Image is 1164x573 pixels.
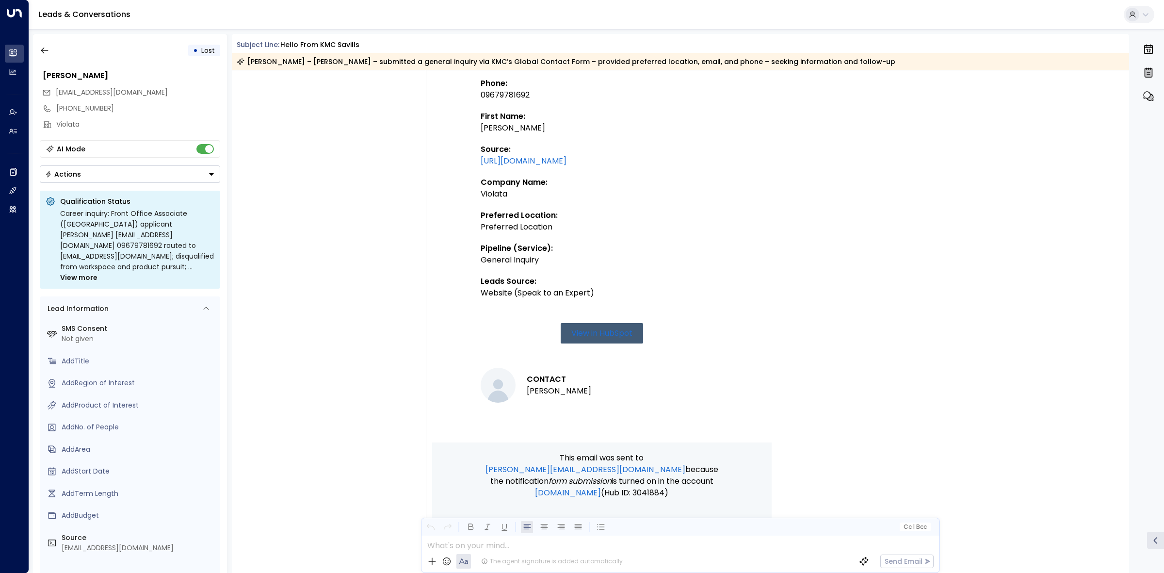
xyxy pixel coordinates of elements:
[56,103,220,114] div: [PHONE_NUMBER]
[527,374,591,385] h3: CONTACT
[62,378,216,388] div: AddRegion of Interest
[62,543,216,553] div: [EMAIL_ADDRESS][DOMAIN_NAME]
[62,324,216,334] label: SMS Consent
[280,40,359,50] div: Hello from KMC Savills
[40,165,220,183] button: Actions
[481,89,723,101] div: 09679781692
[485,464,685,475] a: [PERSON_NAME][EMAIL_ADDRESS][DOMAIN_NAME]
[62,489,216,499] div: AddTerm Length
[441,521,453,533] button: Redo
[561,323,643,344] a: View in HubSpot
[481,155,566,167] a: [URL][DOMAIN_NAME]
[45,170,81,179] div: Actions
[62,356,216,366] div: AddTitle
[481,210,558,221] strong: Preferred Location:
[56,87,168,97] span: [EMAIL_ADDRESS][DOMAIN_NAME]
[62,334,216,344] div: Not given
[62,510,216,521] div: AddBudget
[62,400,216,410] div: AddProduct of Interest
[481,111,525,122] strong: First Name:
[193,42,198,59] div: •
[424,521,436,533] button: Undo
[62,466,216,476] div: AddStart Date
[43,70,220,82] div: [PERSON_NAME]
[481,243,553,254] strong: Pipeline (Service):
[40,165,220,183] div: Button group with a nested menu
[62,422,216,432] div: AddNo. of People
[481,557,623,566] div: The agent signature is added automatically
[62,533,216,543] label: Source
[39,9,130,20] a: Leads & Conversations
[549,475,612,487] span: Form submission
[237,57,895,66] div: [PERSON_NAME] – [PERSON_NAME] – submitted a general inquiry via KMC’s Global Contact Form – provi...
[56,87,168,98] span: jenniferviolata10@gmail.com
[481,368,516,403] img: Jennifer Violata
[44,304,109,314] div: Lead Information
[481,78,507,89] strong: Phone:
[535,487,601,499] a: [DOMAIN_NAME]
[903,524,926,530] span: Cc Bcc
[913,524,915,530] span: |
[60,196,214,206] p: Qualification Status
[60,208,214,283] div: Career inquiry: Front Office Associate ([GEOGRAPHIC_DATA]) applicant [PERSON_NAME] [EMAIL_ADDRESS...
[481,144,511,155] strong: Source:
[527,385,591,397] li: [PERSON_NAME]
[481,276,536,287] strong: Leads Source:
[237,40,279,49] span: Subject Line:
[899,523,930,532] button: Cc|Bcc
[201,46,215,55] span: Lost
[481,188,723,200] div: Violata
[62,444,216,455] div: AddArea
[56,119,220,130] div: Violata
[60,272,97,283] span: View more
[481,122,723,134] div: [PERSON_NAME]
[481,177,548,188] strong: Company Name:
[481,452,723,499] p: This email was sent to because the notification is turned on in the account (Hub ID: 3041884)
[57,144,85,154] div: AI Mode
